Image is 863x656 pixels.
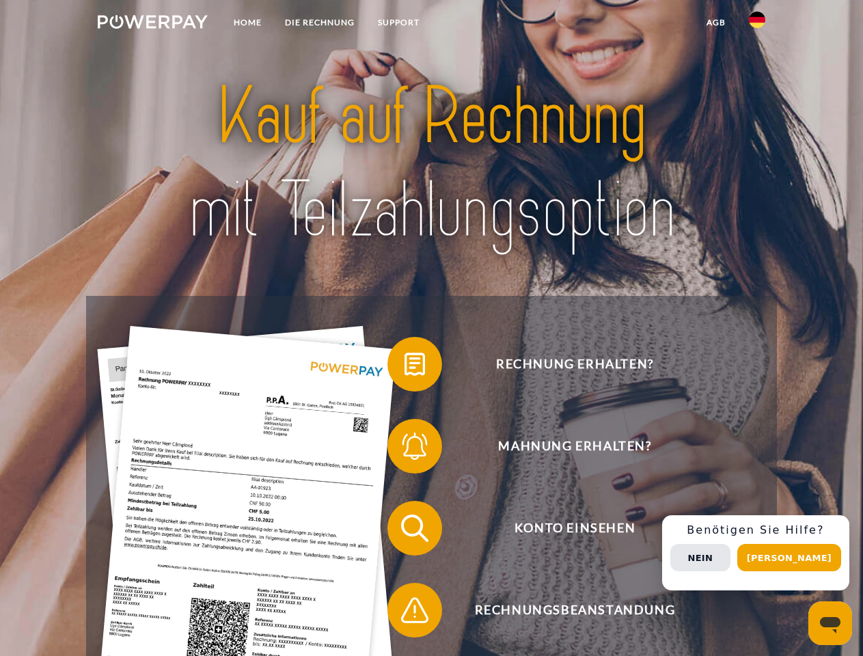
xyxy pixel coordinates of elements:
iframe: Schaltfläche zum Öffnen des Messaging-Fensters [808,601,852,645]
h3: Benötigen Sie Hilfe? [670,523,841,537]
button: [PERSON_NAME] [737,544,841,571]
img: qb_bill.svg [398,347,432,381]
img: title-powerpay_de.svg [131,66,732,262]
a: DIE RECHNUNG [273,10,366,35]
img: qb_search.svg [398,511,432,545]
span: Rechnungsbeanstandung [407,583,742,638]
div: Schnellhilfe [662,515,849,590]
span: Mahnung erhalten? [407,419,742,474]
button: Nein [670,544,730,571]
button: Rechnungsbeanstandung [387,583,743,638]
a: agb [695,10,737,35]
span: Konto einsehen [407,501,742,556]
a: SUPPORT [366,10,431,35]
button: Mahnung erhalten? [387,419,743,474]
img: qb_bell.svg [398,429,432,463]
img: logo-powerpay-white.svg [98,15,208,29]
span: Rechnung erhalten? [407,337,742,392]
img: de [749,12,765,28]
img: qb_warning.svg [398,593,432,627]
button: Konto einsehen [387,501,743,556]
a: Home [222,10,273,35]
button: Rechnung erhalten? [387,337,743,392]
